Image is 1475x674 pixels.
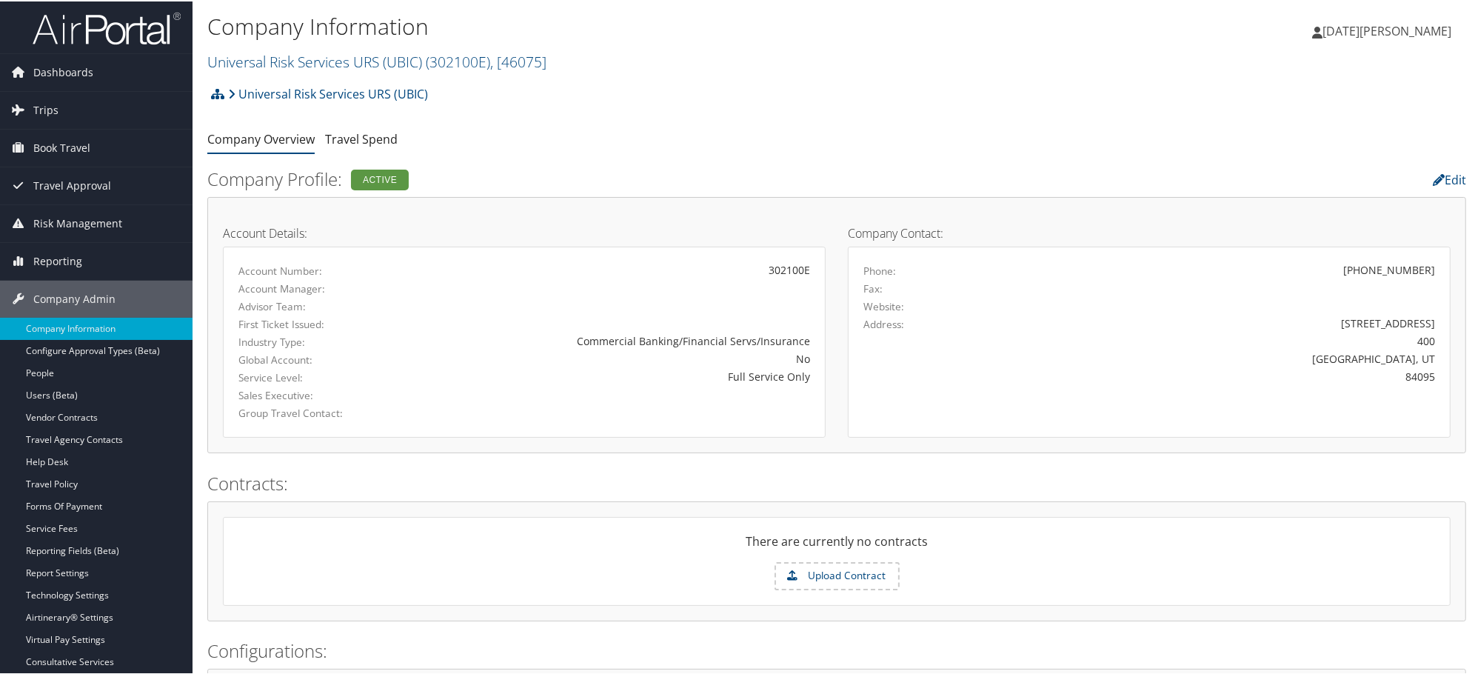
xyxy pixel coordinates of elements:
[223,226,826,238] h4: Account Details:
[33,90,58,127] span: Trips
[33,166,111,203] span: Travel Approval
[863,316,904,330] label: Address:
[1012,314,1436,330] div: [STREET_ADDRESS]
[436,261,810,276] div: 302100E
[238,387,414,401] label: Sales Executive:
[1322,21,1451,38] span: [DATE][PERSON_NAME]
[33,279,116,316] span: Company Admin
[238,262,414,277] label: Account Number:
[436,367,810,383] div: Full Service Only
[238,316,414,330] label: First Ticket Issued:
[1012,367,1436,383] div: 84095
[207,130,315,146] a: Company Overview
[351,168,409,189] div: Active
[207,50,546,70] a: Universal Risk Services URS (UBIC)
[238,404,414,419] label: Group Travel Contact:
[228,78,428,107] a: Universal Risk Services URS (UBIC)
[848,226,1451,238] h4: Company Contact:
[238,298,414,313] label: Advisor Team:
[33,128,90,165] span: Book Travel
[33,53,93,90] span: Dashboards
[1012,332,1436,347] div: 400
[33,204,122,241] span: Risk Management
[238,333,414,348] label: Industry Type:
[1012,350,1436,365] div: [GEOGRAPHIC_DATA], UT
[238,351,414,366] label: Global Account:
[238,280,414,295] label: Account Manager:
[33,241,82,278] span: Reporting
[436,350,810,365] div: No
[863,298,904,313] label: Website:
[224,531,1450,561] div: There are currently no contracts
[207,10,1046,41] h1: Company Information
[1343,261,1435,276] div: [PHONE_NUMBER]
[1433,170,1466,187] a: Edit
[207,470,1466,495] h2: Contracts:
[426,50,490,70] span: ( 302100E )
[238,369,414,384] label: Service Level:
[1312,7,1466,52] a: [DATE][PERSON_NAME]
[776,562,898,587] label: Upload Contract
[33,10,181,44] img: airportal-logo.png
[207,637,1466,662] h2: Configurations:
[325,130,398,146] a: Travel Spend
[863,262,896,277] label: Phone:
[436,332,810,347] div: Commercial Banking/Financial Servs/Insurance
[490,50,546,70] span: , [ 46075 ]
[207,165,1039,190] h2: Company Profile:
[863,280,883,295] label: Fax:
